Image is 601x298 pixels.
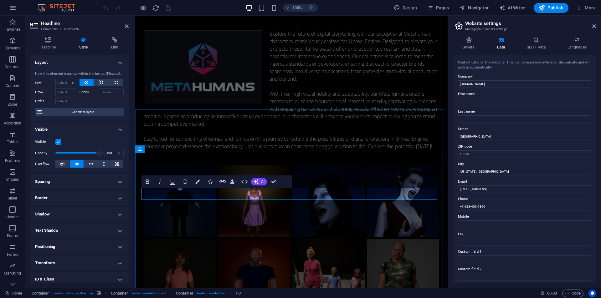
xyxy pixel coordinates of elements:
[458,73,591,80] label: Company
[41,21,129,26] h2: Headline
[458,160,591,168] label: City
[80,88,100,96] label: Shrink
[101,37,129,50] h4: Link
[100,88,124,96] input: Default
[458,230,591,238] label: Fax
[32,290,241,297] nav: breadcrumb
[97,291,101,295] i: This element contains a background
[7,233,18,238] p: Footer
[69,37,101,50] h4: Style
[458,90,591,98] label: First name
[458,60,591,70] div: Contact data for this website. This can be used everywhere on the website and will update automat...
[547,290,557,297] span: 00 00
[5,64,20,69] p: Columns
[217,175,229,188] button: Link
[44,108,122,116] span: Container layout
[458,248,591,255] label: Custom field 1
[4,121,21,126] p: Accordion
[192,175,203,188] button: Colors
[552,291,552,295] span: :
[458,143,591,150] label: ZIP code
[51,290,95,297] span: . parallax .white .parallax-fixed
[5,158,20,163] p: Features
[35,88,55,96] label: Grow
[424,3,451,13] button: Pages
[517,37,558,50] h4: SEO / Meta
[251,178,267,185] button: AI
[458,108,591,115] label: Last name
[30,272,129,287] h4: ID & Class
[499,5,526,11] span: AI Writer
[35,151,55,155] label: Opacity
[453,37,487,50] h4: General
[558,37,596,50] h4: Languages
[5,290,22,297] a: Click to cancel selection. Double-click to open Pages
[167,175,178,188] button: Underline (Ctrl+U)
[7,252,18,257] p: Forms
[4,27,20,32] p: Favorites
[30,55,129,66] h4: Layout
[283,4,305,12] button: 100%
[6,215,19,220] p: Header
[565,290,581,297] span: Code
[35,71,124,77] div: How this element expands within the layout (Flexbox).
[6,83,19,88] p: Content
[457,3,491,13] button: Navigator
[30,122,129,133] h4: Visible
[309,5,314,11] i: On resize automatically adjust zoom level to fit chosen device.
[41,26,116,32] h3: Element #ed-1013529426
[458,178,591,185] label: Email
[55,98,76,105] input: Default
[179,175,191,188] button: Strikethrough
[459,5,489,11] span: Navigator
[204,175,216,188] button: Icons
[8,196,18,201] p: Slider
[487,37,517,50] h4: Data
[496,3,529,13] button: AI Writer
[154,175,166,188] button: Italic (Ctrl+I)
[35,160,55,168] label: Overflow
[30,223,129,238] h4: Text Shadow
[229,175,238,188] button: Data Bindings
[562,290,583,297] button: Code
[35,81,55,85] label: Size
[8,102,18,107] p: Boxes
[196,290,226,297] span: . footer-heimdall-box
[261,180,265,184] span: AI
[30,174,129,189] h4: Spacing
[30,255,129,270] h4: Transform
[427,5,449,11] span: Pages
[236,290,241,297] span: Click to select. Double-click to edit
[394,5,417,11] span: Design
[576,5,596,11] span: More
[458,283,591,290] label: Custom field 3
[131,290,166,297] span: . footer-heimdall-content
[30,207,129,222] h4: Shadow
[391,3,420,13] div: Design (Ctrl+Alt+Y)
[35,108,124,116] button: Container layout
[4,271,21,276] p: Marketing
[152,4,159,12] i: Reload page
[111,290,128,297] span: Click to select. Double-click to edit
[391,3,420,13] button: Design
[465,26,583,32] h3: Manage your website settings
[36,4,83,12] img: Editor Logo
[35,98,55,105] label: Order
[141,175,153,188] button: Bold (Ctrl+B)
[176,290,193,297] span: Click to select. Double-click to edit
[115,149,123,157] div: %
[7,139,18,144] p: Tables
[55,88,76,96] input: Default
[30,190,129,205] h4: Border
[292,4,302,12] h6: 100%
[268,175,280,188] button: Confirm (Ctrl+⏎)
[539,5,563,11] span: Publish
[35,138,55,146] label: Visible
[6,177,19,182] p: Images
[32,290,49,297] span: Click to select. Double-click to edit
[465,21,596,26] h2: Website settings
[458,265,591,273] label: Custom field 2
[5,46,21,51] p: Elements
[573,3,598,13] button: More
[458,213,591,220] label: Mobile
